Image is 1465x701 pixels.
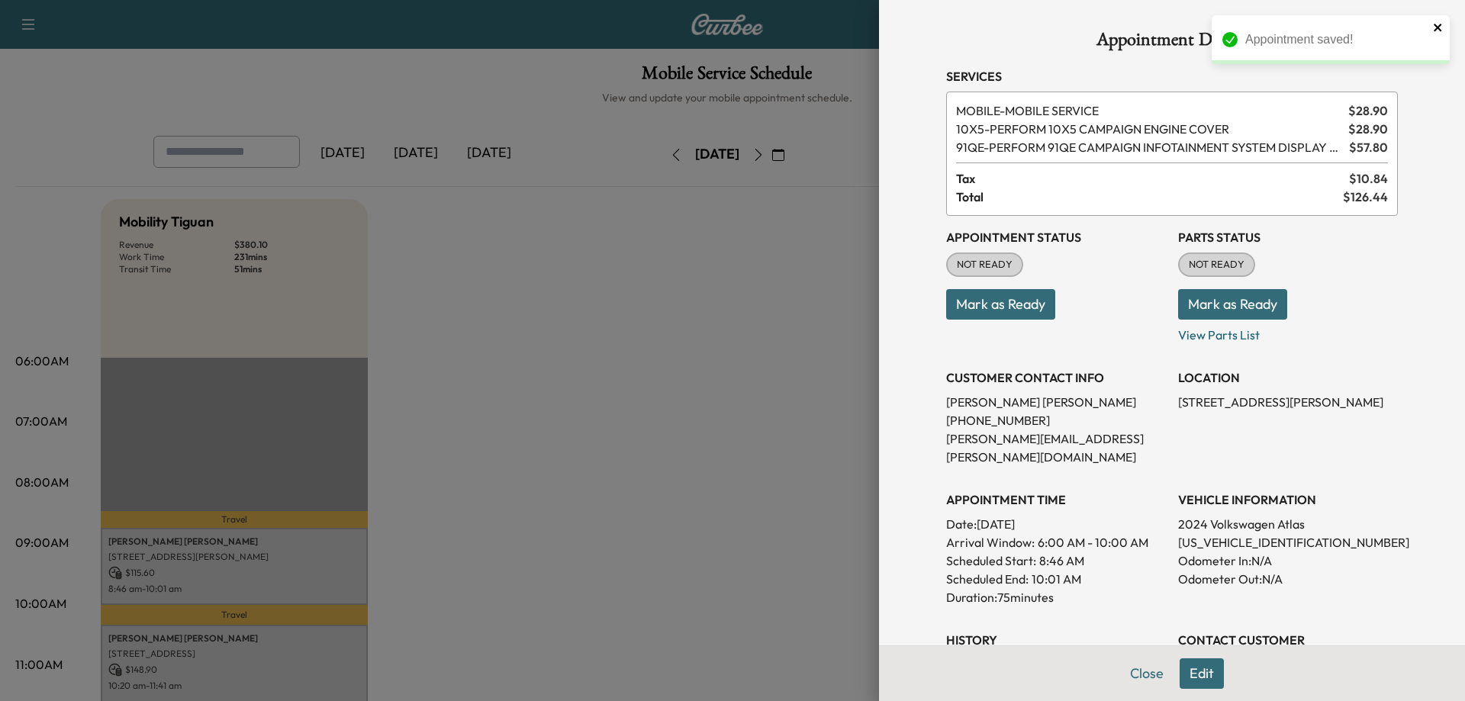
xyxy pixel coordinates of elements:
[1180,257,1254,272] span: NOT READY
[1178,490,1398,509] h3: VEHICLE INFORMATION
[946,67,1398,85] h3: Services
[1433,21,1444,34] button: close
[946,631,1166,649] h3: History
[946,490,1166,509] h3: APPOINTMENT TIME
[946,368,1166,387] h3: CUSTOMER CONTACT INFO
[946,551,1036,570] p: Scheduled Start:
[956,101,1342,120] span: MOBILE SERVICE
[1178,570,1398,588] p: Odometer Out: N/A
[1348,101,1388,120] span: $ 28.90
[1349,138,1388,156] span: $ 57.80
[1120,658,1174,689] button: Close
[946,411,1166,429] p: [PHONE_NUMBER]
[946,533,1166,551] p: Arrival Window:
[1039,551,1084,570] p: 8:46 AM
[1032,570,1081,588] p: 10:01 AM
[956,188,1343,206] span: Total
[1178,631,1398,649] h3: CONTACT CUSTOMER
[1178,320,1398,344] p: View Parts List
[948,257,1022,272] span: NOT READY
[1178,289,1287,320] button: Mark as Ready
[946,289,1055,320] button: Mark as Ready
[946,515,1166,533] p: Date: [DATE]
[1180,658,1224,689] button: Edit
[946,228,1166,246] h3: Appointment Status
[946,429,1166,466] p: [PERSON_NAME][EMAIL_ADDRESS][PERSON_NAME][DOMAIN_NAME]
[1178,228,1398,246] h3: Parts Status
[1178,551,1398,570] p: Odometer In: N/A
[956,120,1342,138] span: PERFORM 10X5 CAMPAIGN ENGINE COVER
[1349,169,1388,188] span: $ 10.84
[946,393,1166,411] p: [PERSON_NAME] [PERSON_NAME]
[1178,533,1398,551] p: [US_VEHICLE_IDENTIFICATION_NUMBER]
[1178,515,1398,533] p: 2024 Volkswagen Atlas
[1178,393,1398,411] p: [STREET_ADDRESS][PERSON_NAME]
[946,588,1166,606] p: Duration: 75 minutes
[1038,533,1148,551] span: 6:00 AM - 10:00 AM
[1245,31,1428,49] div: Appointment saved!
[956,138,1343,156] span: PERFORM 91QE CAMPAIGN INFOTAINMENT SYSTEM DISPLAY SOFTWARE
[946,570,1029,588] p: Scheduled End:
[1348,120,1388,138] span: $ 28.90
[956,169,1349,188] span: Tax
[946,31,1398,55] h1: Appointment Details
[1178,368,1398,387] h3: LOCATION
[1343,188,1388,206] span: $ 126.44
